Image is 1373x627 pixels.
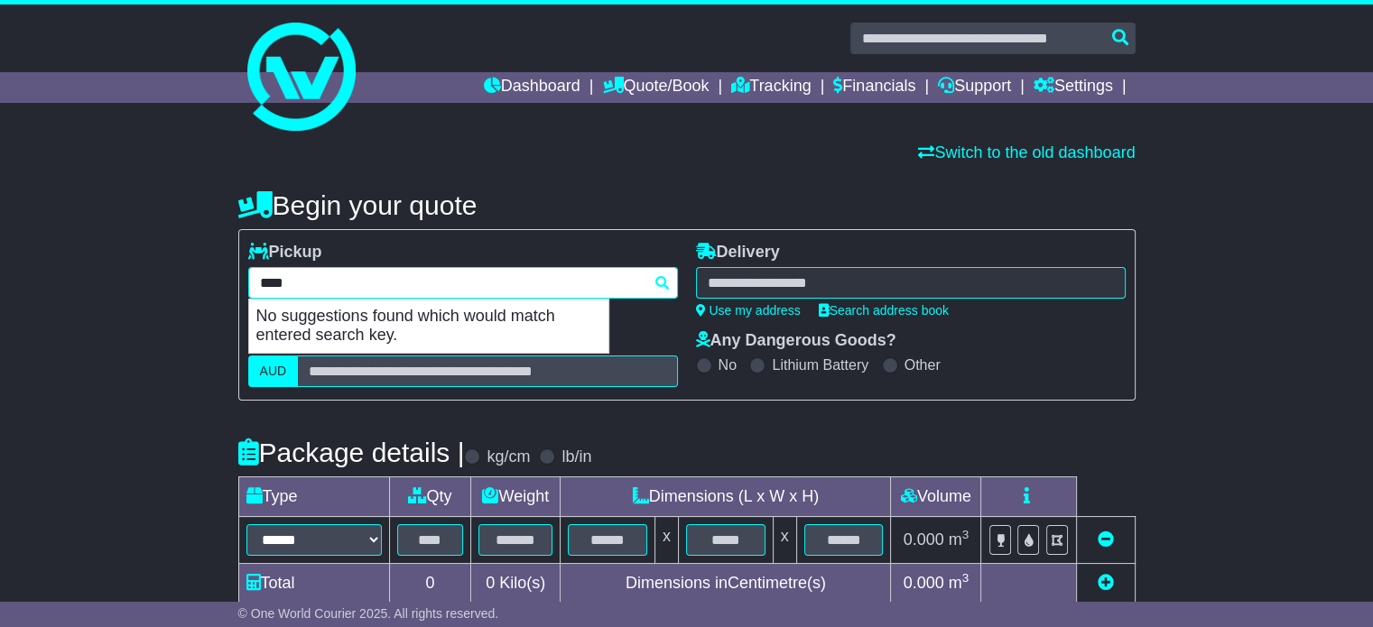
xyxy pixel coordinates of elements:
span: © One World Courier 2025. All rights reserved. [238,606,499,621]
label: Any Dangerous Goods? [696,331,896,351]
a: Use my address [696,303,801,318]
label: Pickup [248,243,322,263]
td: x [773,517,796,564]
label: Lithium Battery [772,356,868,373]
a: Support [938,72,1011,103]
td: Type [238,477,389,517]
a: Tracking [731,72,811,103]
td: Total [238,564,389,604]
span: m [949,574,969,592]
td: Weight [471,477,561,517]
span: m [949,530,969,549]
label: Delivery [696,243,780,263]
a: Remove this item [1098,530,1114,549]
a: Financials [833,72,915,103]
label: AUD [248,355,299,387]
a: Switch to the old dashboard [918,143,1135,161]
label: kg/cm [487,447,530,467]
label: lb/in [561,447,591,467]
sup: 3 [962,571,969,585]
label: No [719,356,737,373]
label: Other [905,356,941,373]
a: Dashboard [484,72,580,103]
td: Qty [389,477,471,517]
td: Dimensions in Centimetre(s) [561,564,891,604]
typeahead: Please provide city [248,267,678,299]
span: 0 [486,574,495,592]
a: Settings [1034,72,1113,103]
h4: Begin your quote [238,190,1136,220]
span: 0.000 [904,574,944,592]
td: Dimensions (L x W x H) [561,477,891,517]
td: Volume [891,477,981,517]
a: Quote/Book [602,72,709,103]
p: No suggestions found which would match entered search key. [249,300,608,353]
a: Add new item [1098,574,1114,592]
td: 0 [389,564,471,604]
sup: 3 [962,528,969,541]
a: Search address book [819,303,949,318]
h4: Package details | [238,438,465,467]
td: Kilo(s) [471,564,561,604]
td: x [654,517,678,564]
span: 0.000 [904,530,944,549]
